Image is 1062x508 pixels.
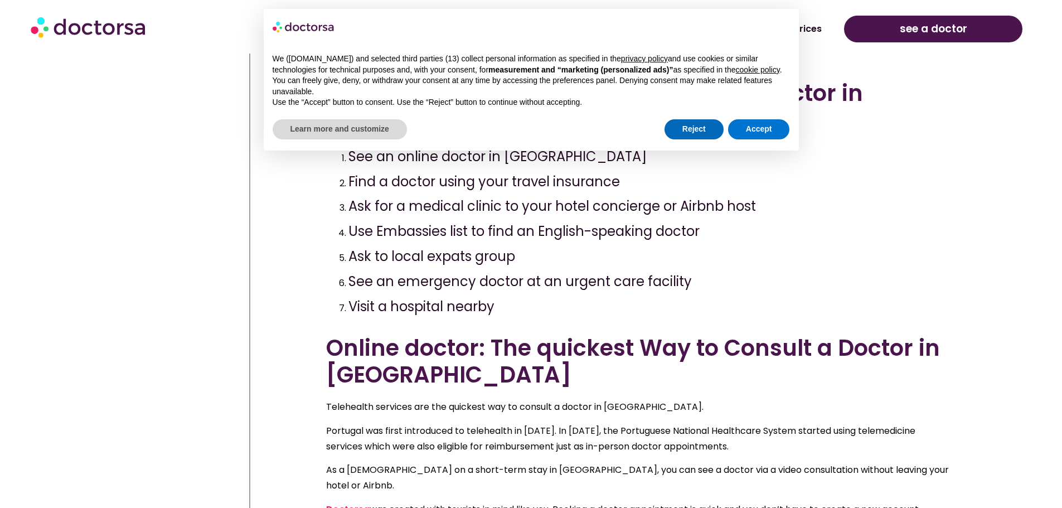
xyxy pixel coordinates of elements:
span: see a doctor [900,20,967,38]
button: Accept [728,119,790,139]
a: cookie policy [736,65,780,74]
p: As a [DEMOGRAPHIC_DATA] on a short-term stay in [GEOGRAPHIC_DATA], you can see a doctor via a vid... [326,462,951,494]
span: Ask to local expats group [348,247,515,265]
p: Telehealth services are the quickest way to consult a doctor in [GEOGRAPHIC_DATA]. [326,399,951,415]
a: see a doctor [844,16,1022,42]
span: Find a doctor using your travel insurance [348,172,620,191]
button: Reject [665,119,724,139]
span: Visit a hospital nearby [348,297,494,316]
button: Learn more and customize [273,119,407,139]
a: privacy policy [621,54,668,63]
h2: Online doctor: The quickest Way to Consult a Doctor in [GEOGRAPHIC_DATA] [326,335,951,388]
p: Portugal was first introduced to telehealth in [DATE]. In [DATE], the Portuguese National Healthc... [326,423,951,454]
strong: measurement and “marketing (personalized ads)” [488,65,673,74]
span: See an emergency doctor at an urgent care facility [348,272,692,291]
a: Prices [783,16,833,42]
p: Use the “Accept” button to consent. Use the “Reject” button to continue without accepting. [273,97,790,108]
span: Use Embassies list to find an English-speaking doctor [348,222,700,240]
p: You can freely give, deny, or withdraw your consent at any time by accessing the preferences pane... [273,75,790,97]
img: logo [273,18,335,36]
a: Local Guides [69,43,128,56]
p: We ([DOMAIN_NAME]) and selected third parties (13) collect personal information as specified in t... [273,54,790,75]
span: Ask for a medical clinic to your hotel concierge or Airbnb host [348,197,756,215]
